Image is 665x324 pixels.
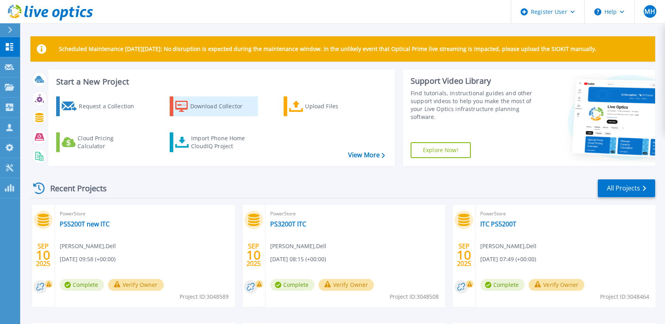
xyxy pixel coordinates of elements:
span: [DATE] 07:49 (+00:00) [480,255,536,264]
div: Recent Projects [30,179,117,198]
span: Project ID: 3048589 [180,292,229,301]
button: Verify Owner [108,279,164,291]
a: All Projects [598,179,655,197]
div: Upload Files [305,98,368,114]
span: PowerStore [270,209,440,218]
span: MH [644,8,655,15]
a: Cloud Pricing Calculator [56,132,144,152]
span: 10 [246,252,261,258]
span: Project ID: 3048464 [600,292,649,301]
h3: Start a New Project [56,77,385,86]
div: SEP 2025 [36,241,51,269]
a: View More [348,151,385,159]
span: Complete [480,279,525,291]
div: Request a Collection [79,98,142,114]
span: Complete [270,279,315,291]
a: Upload Files [284,96,372,116]
a: ITC PS5200T [480,220,516,228]
span: 10 [457,252,471,258]
div: Cloud Pricing Calculator [78,134,141,150]
span: [PERSON_NAME] , Dell [270,242,326,251]
a: PS3200T ITC [270,220,306,228]
span: Complete [60,279,104,291]
span: [PERSON_NAME] , Dell [60,242,116,251]
span: PowerStore [60,209,230,218]
span: PowerStore [480,209,650,218]
span: [PERSON_NAME] , Dell [480,242,536,251]
a: PS5200T new ITC [60,220,110,228]
p: Scheduled Maintenance [DATE][DATE]: No disruption is expected during the maintenance window. In t... [59,46,597,52]
div: Import Phone Home CloudIQ Project [191,134,253,150]
div: Support Video Library [411,76,538,86]
div: SEP 2025 [457,241,472,269]
a: Request a Collection [56,96,144,116]
div: Find tutorials, instructional guides and other support videos to help you make the most of your L... [411,89,538,121]
div: SEP 2025 [246,241,261,269]
span: Project ID: 3048508 [390,292,439,301]
span: [DATE] 09:58 (+00:00) [60,255,116,264]
a: Explore Now! [411,142,471,158]
button: Verify Owner [529,279,584,291]
a: Download Collector [170,96,258,116]
span: 10 [36,252,50,258]
span: [DATE] 08:15 (+00:00) [270,255,326,264]
button: Verify Owner [318,279,374,291]
div: Download Collector [190,98,254,114]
